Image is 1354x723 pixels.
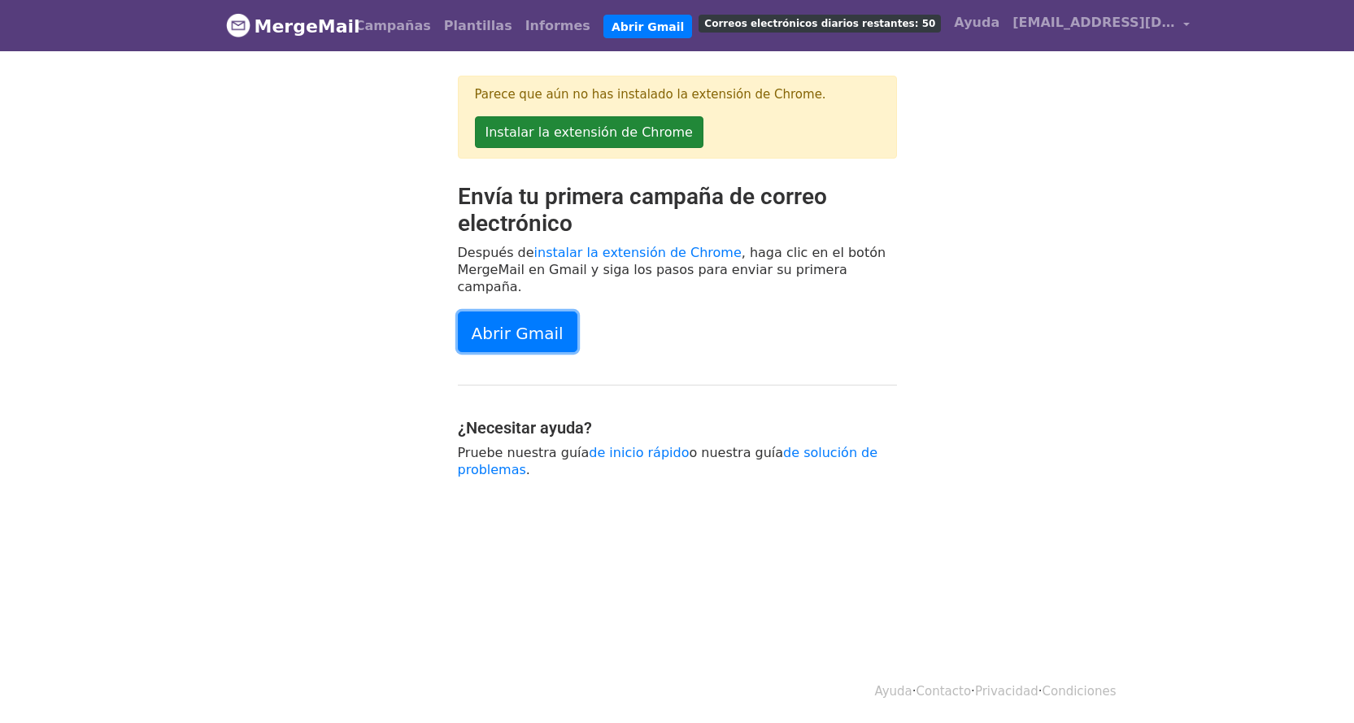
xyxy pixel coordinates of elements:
[472,323,564,342] font: Abrir Gmail
[692,7,947,39] a: Correos electrónicos diarios restantes: 50
[475,87,826,102] font: Parece que aún no has instalado la extensión de Chrome.
[475,116,703,148] a: Instalar la extensión de Chrome
[704,18,935,29] font: Correos electrónicos diarios restantes: 50
[458,311,577,352] a: Abrir Gmail
[458,245,534,260] font: Después de
[947,7,1006,39] a: Ayuda
[485,124,693,140] font: Instalar la extensión de Chrome
[349,10,438,42] a: Campañas
[689,445,783,460] font: o nuestra guía
[603,15,692,39] a: Abrir Gmail
[458,183,827,237] font: Envía tu primera campaña de correo electrónico
[255,16,360,37] font: MergeMail
[458,418,592,438] font: ¿Necesitar ayuda?
[519,10,597,42] a: Informes
[874,684,912,699] a: Ayuda
[1273,645,1354,723] iframe: Chat Widget
[226,13,250,37] img: Logotipo de MergeMail
[458,445,590,460] font: Pruebe nuestra guía
[444,18,512,33] font: Plantillas
[525,18,590,33] font: Informes
[971,684,975,699] font: ·
[1043,684,1117,699] a: Condiciones
[355,18,431,33] font: Campañas
[612,20,684,33] font: Abrir Gmail
[458,245,886,294] font: , haga clic en el botón MergeMail en Gmail y siga los pasos para enviar su primera campaña.
[458,445,878,477] a: de solución de problemas
[226,9,336,43] a: MergeMail
[1012,15,1266,30] font: [EMAIL_ADDRESS][DOMAIN_NAME]
[954,15,999,30] font: Ayuda
[526,462,530,477] font: .
[438,10,519,42] a: Plantillas
[916,684,972,699] a: Contacto
[1273,645,1354,723] div: Widget de chat
[1006,7,1196,45] a: [EMAIL_ADDRESS][DOMAIN_NAME]
[589,445,689,460] a: de inicio rápido
[912,684,916,699] font: ·
[1038,684,1043,699] font: ·
[975,684,1038,699] a: Privacidad
[534,245,742,260] a: instalar la extensión de Chrome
